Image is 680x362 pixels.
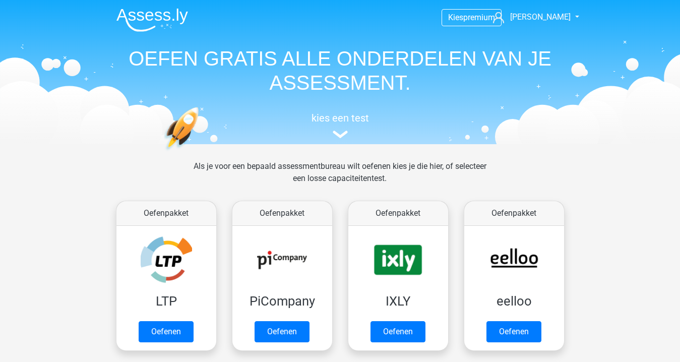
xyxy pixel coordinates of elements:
img: oefenen [164,107,238,198]
div: Als je voor een bepaald assessmentbureau wilt oefenen kies je die hier, of selecteer een losse ca... [186,160,494,197]
a: Oefenen [139,321,194,342]
a: Oefenen [255,321,310,342]
a: [PERSON_NAME] [489,11,572,23]
span: Kies [448,13,463,22]
img: assessment [333,131,348,138]
h1: OEFEN GRATIS ALLE ONDERDELEN VAN JE ASSESSMENT. [108,46,572,95]
a: Oefenen [370,321,425,342]
img: Assessly [116,8,188,32]
span: [PERSON_NAME] [510,12,571,22]
span: premium [463,13,495,22]
h5: kies een test [108,112,572,124]
a: Oefenen [486,321,541,342]
a: Kiespremium [442,11,501,24]
a: kies een test [108,112,572,139]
